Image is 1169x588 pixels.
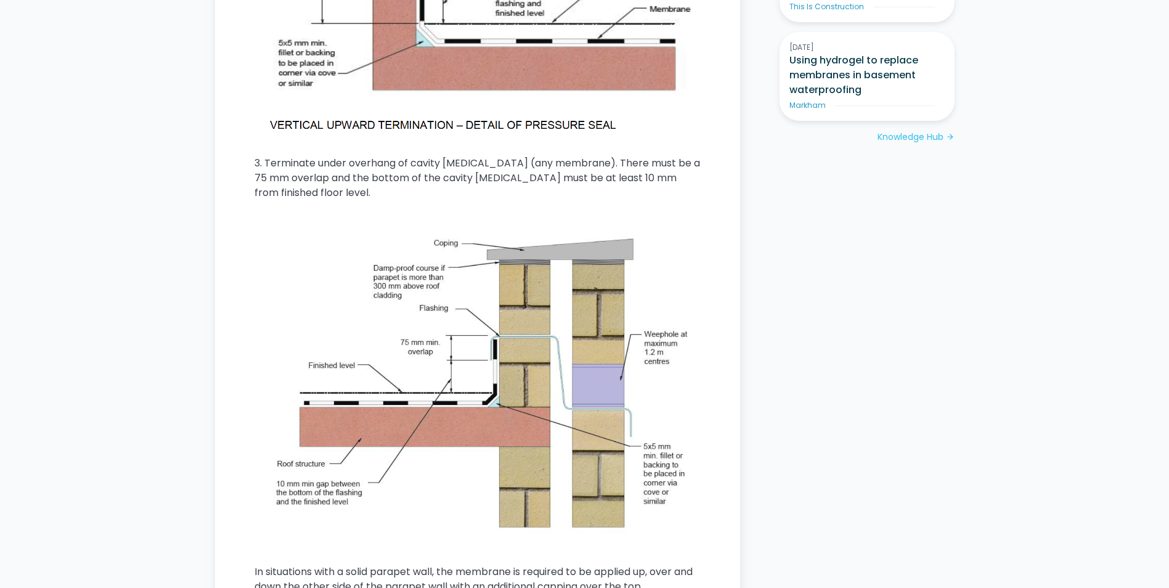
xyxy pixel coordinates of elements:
[255,156,701,200] p: 3. Terminate under overhang of cavity [MEDICAL_DATA] (any membrane). There must be a 75 mm overla...
[789,100,826,111] div: Markham
[780,32,955,121] a: [DATE]Using hydrogel to replace membranes in basement waterproofingMarkham
[878,131,955,144] a: Knowledge Hubarrow_forward
[789,42,945,53] div: [DATE]
[878,131,943,144] div: Knowledge Hub
[789,53,945,97] h3: Using hydrogel to replace membranes in basement waterproofing
[789,1,864,12] div: This Is Construction
[946,131,955,144] div: arrow_forward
